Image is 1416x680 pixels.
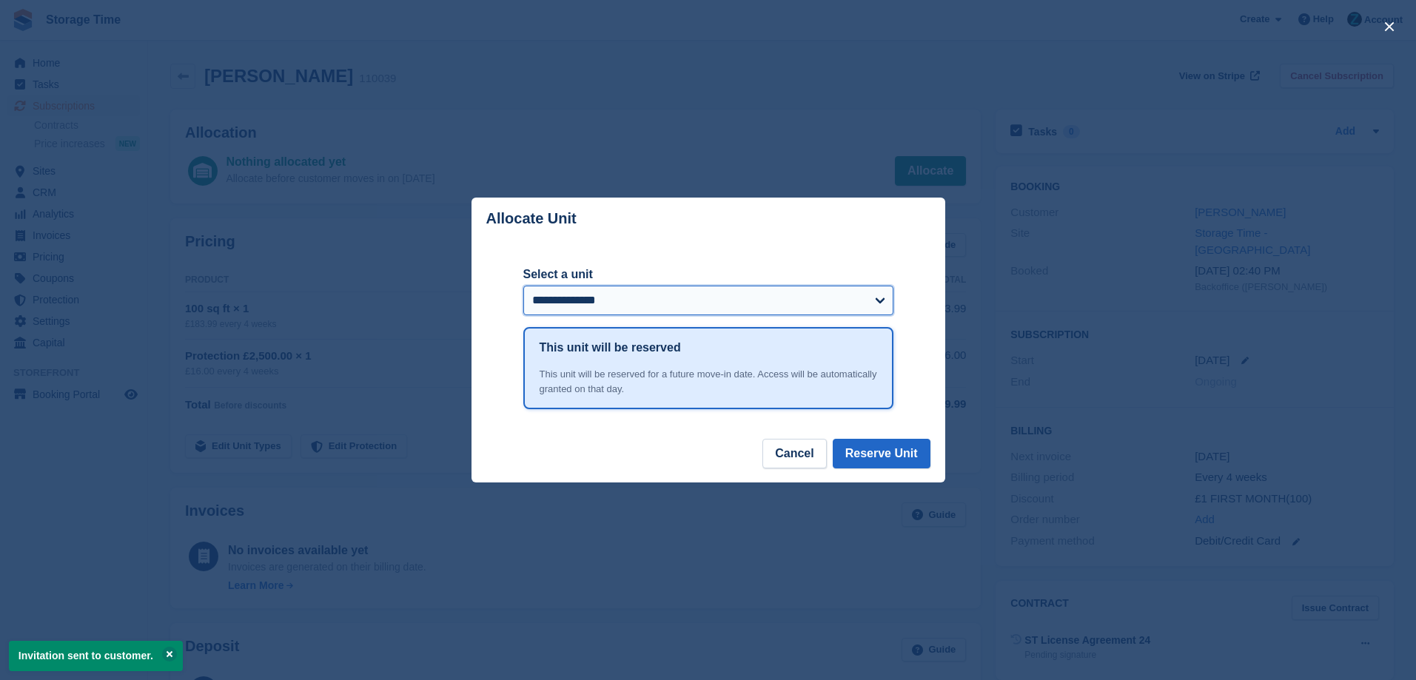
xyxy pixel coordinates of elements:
[762,439,826,468] button: Cancel
[523,266,893,283] label: Select a unit
[1378,15,1401,38] button: close
[540,367,877,396] div: This unit will be reserved for a future move-in date. Access will be automatically granted on tha...
[540,339,681,357] h1: This unit will be reserved
[9,641,183,671] p: Invitation sent to customer.
[833,439,930,468] button: Reserve Unit
[486,210,577,227] p: Allocate Unit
